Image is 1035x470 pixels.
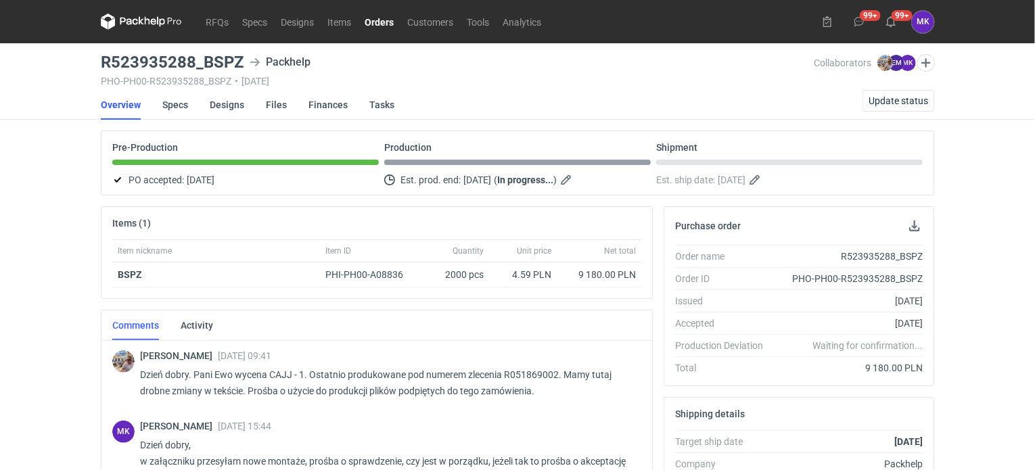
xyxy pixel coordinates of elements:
span: [DATE] [718,172,745,188]
div: Packhelp [250,54,310,70]
div: 4.59 PLN [495,268,551,281]
p: Dzień dobry, w załączniku przesyłam nowe montaże, prośba o sprawdzenie, czy jest w porządku, jeże... [140,437,630,469]
div: Total [675,361,774,375]
figcaption: EM [888,55,904,71]
strong: BSPZ [118,269,142,280]
div: Est. prod. end: [384,172,651,188]
a: Comments [112,310,159,340]
span: [DATE] 15:44 [218,421,271,431]
button: 99+ [880,11,902,32]
strong: In progress... [497,174,553,185]
h3: R523935288_BSPZ [101,54,244,70]
button: 99+ [848,11,870,32]
p: Production [384,142,432,153]
em: ) [553,174,557,185]
a: Finances [308,90,348,120]
div: PHI-PH00-A08836 [325,268,416,281]
p: Shipment [656,142,697,153]
div: Target ship date [675,435,774,448]
span: • [235,76,238,87]
div: PHO-PH00-R523935288_BSPZ [DATE] [101,76,814,87]
div: Order ID [675,272,774,285]
div: Accepted [675,316,774,330]
em: ( [494,174,497,185]
img: Michał Palasek [877,55,894,71]
button: Download PO [906,218,923,234]
a: Specs [235,14,274,30]
a: Files [266,90,287,120]
a: RFQs [199,14,235,30]
span: Net total [604,245,636,256]
svg: Packhelp Pro [101,14,182,30]
a: Analytics [496,14,548,30]
h2: Items (1) [112,218,151,229]
span: Unit price [517,245,551,256]
a: Activity [181,310,213,340]
img: Michał Palasek [112,350,135,373]
a: Designs [274,14,321,30]
a: Tasks [369,90,394,120]
a: Customers [400,14,460,30]
div: PHO-PH00-R523935288_BSPZ [774,272,923,285]
h2: Shipping details [675,408,745,419]
em: Waiting for confirmation... [812,339,923,352]
a: Tools [460,14,496,30]
div: [DATE] [774,316,923,330]
button: Edit estimated shipping date [748,172,764,188]
span: [DATE] 09:41 [218,350,271,361]
span: [DATE] [187,172,214,188]
div: Issued [675,294,774,308]
a: Designs [210,90,244,120]
div: PO accepted: [112,172,379,188]
span: [PERSON_NAME] [140,421,218,431]
a: Specs [162,90,188,120]
span: Item ID [325,245,351,256]
div: Production Deviation [675,339,774,352]
button: MK [912,11,934,33]
p: Pre-Production [112,142,178,153]
strong: [DATE] [894,436,923,447]
p: Dzień dobry. Pani Ewo wycena CAJJ - 1. Ostatnio produkowane pod numerem zlecenia R051869002. Mamy... [140,367,630,399]
h2: Purchase order [675,220,741,231]
span: [DATE] [463,172,491,188]
div: Martyna Kozyra [912,11,934,33]
div: 9 180.00 PLN [562,268,636,281]
span: [PERSON_NAME] [140,350,218,361]
span: Collaborators [814,57,872,68]
button: Edit collaborators [917,54,935,72]
div: [DATE] [774,294,923,308]
div: Martyna Kozyra [112,421,135,443]
a: Overview [101,90,141,120]
span: Quantity [453,245,484,256]
figcaption: MK [900,55,916,71]
a: Orders [358,14,400,30]
a: Items [321,14,358,30]
div: Order name [675,250,774,263]
div: 9 180.00 PLN [774,361,923,375]
button: Update status [862,90,934,112]
button: Edit estimated production end date [559,172,576,188]
figcaption: MK [112,421,135,443]
span: Update status [869,96,928,105]
div: 2000 pcs [421,262,489,287]
span: Item nickname [118,245,172,256]
div: Est. ship date: [656,172,923,188]
div: R523935288_BSPZ [774,250,923,263]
